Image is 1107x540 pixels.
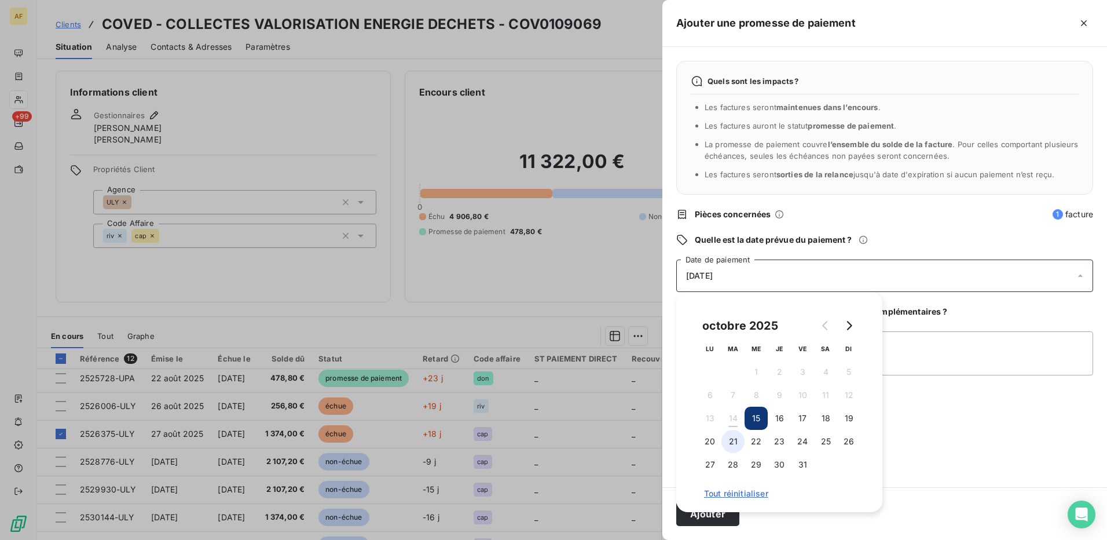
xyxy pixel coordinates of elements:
[791,360,814,384] button: 3
[721,407,745,430] button: 14
[814,407,837,430] button: 18
[837,337,860,360] th: dimanche
[776,103,878,112] span: maintenues dans l’encours
[698,453,721,476] button: 27
[705,103,881,112] span: Les factures seront .
[745,384,768,407] button: 8
[791,407,814,430] button: 17
[745,407,768,430] button: 15
[814,430,837,453] button: 25
[721,430,745,453] button: 21
[837,314,860,337] button: Go to next month
[695,209,771,220] span: Pièces concernées
[705,121,897,130] span: Les factures auront le statut .
[768,407,791,430] button: 16
[698,316,782,335] div: octobre 2025
[814,337,837,360] th: samedi
[791,430,814,453] button: 24
[676,331,1093,375] textarea: [DATE]
[695,234,852,246] span: Quelle est la date prévue du paiement ?
[791,337,814,360] th: vendredi
[704,489,855,498] span: Tout réinitialiser
[721,337,745,360] th: mardi
[768,360,791,384] button: 2
[828,140,953,149] span: l’ensemble du solde de la facture
[705,170,1054,179] span: Les factures seront jusqu'à date d'expiration si aucun paiement n’est reçu.
[768,453,791,476] button: 30
[745,453,768,476] button: 29
[768,337,791,360] th: jeudi
[808,121,894,130] span: promesse de paiement
[721,384,745,407] button: 7
[837,360,860,384] button: 5
[708,76,799,86] span: Quels sont les impacts ?
[1053,209,1093,220] span: facture
[676,502,739,526] button: Ajouter
[698,337,721,360] th: lundi
[745,430,768,453] button: 22
[814,360,837,384] button: 4
[698,407,721,430] button: 13
[814,314,837,337] button: Go to previous month
[791,384,814,407] button: 10
[837,430,860,453] button: 26
[1068,501,1095,528] div: Open Intercom Messenger
[676,15,856,31] h5: Ajouter une promesse de paiement
[776,170,853,179] span: sorties de la relance
[686,271,713,280] span: [DATE]
[791,453,814,476] button: 31
[768,384,791,407] button: 9
[768,430,791,453] button: 23
[745,360,768,384] button: 1
[745,337,768,360] th: mercredi
[837,384,860,407] button: 12
[705,140,1079,160] span: La promesse de paiement couvre . Pour celles comportant plusieurs échéances, seules les échéances...
[721,453,745,476] button: 28
[698,384,721,407] button: 6
[814,384,837,407] button: 11
[698,430,721,453] button: 20
[1053,209,1063,220] span: 1
[837,407,860,430] button: 19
